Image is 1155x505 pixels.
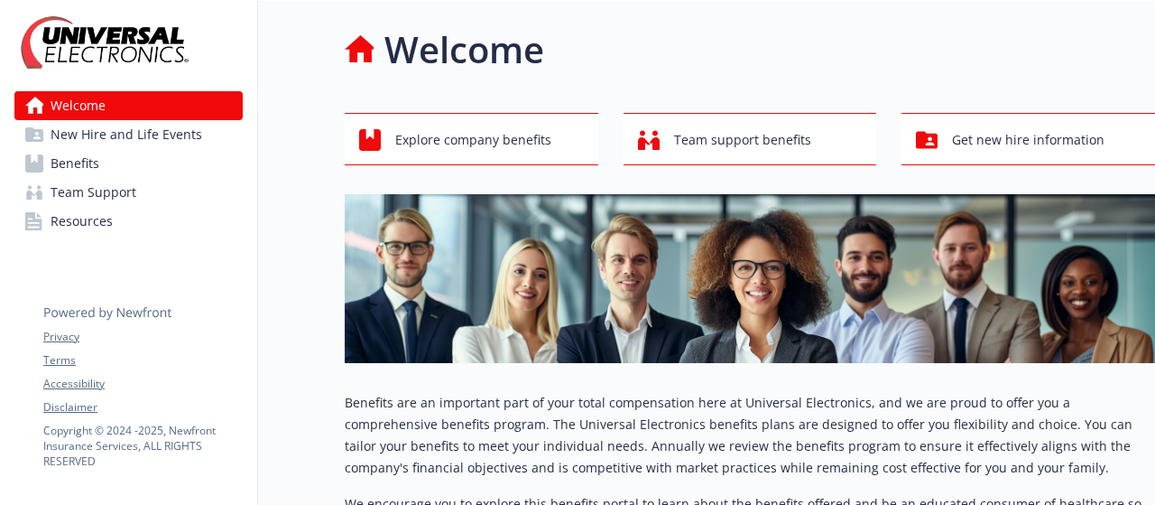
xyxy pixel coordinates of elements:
[43,376,242,392] a: Accessibility
[14,207,243,236] a: Resources
[51,207,113,236] span: Resources
[345,113,598,165] button: Explore company benefits
[384,23,544,77] h1: Welcome
[345,194,1155,363] img: overview page banner
[952,123,1104,157] span: Get new hire information
[345,392,1155,479] p: Benefits are an important part of your total compensation here at Universal Electronics, and we a...
[395,123,551,157] span: Explore company benefits
[14,91,243,120] a: Welcome
[14,178,243,207] a: Team Support
[901,113,1155,165] button: Get new hire information
[43,352,242,369] a: Terms
[51,178,136,207] span: Team Support
[43,399,242,416] a: Disclaimer
[14,120,243,149] a: New Hire and Life Events
[43,423,242,469] p: Copyright © 2024 - 2025 , Newfront Insurance Services, ALL RIGHTS RESERVED
[674,123,811,157] span: Team support benefits
[14,149,243,178] a: Benefits
[51,120,202,149] span: New Hire and Life Events
[624,113,877,165] button: Team support benefits
[51,91,106,120] span: Welcome
[51,149,99,178] span: Benefits
[43,329,242,345] a: Privacy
